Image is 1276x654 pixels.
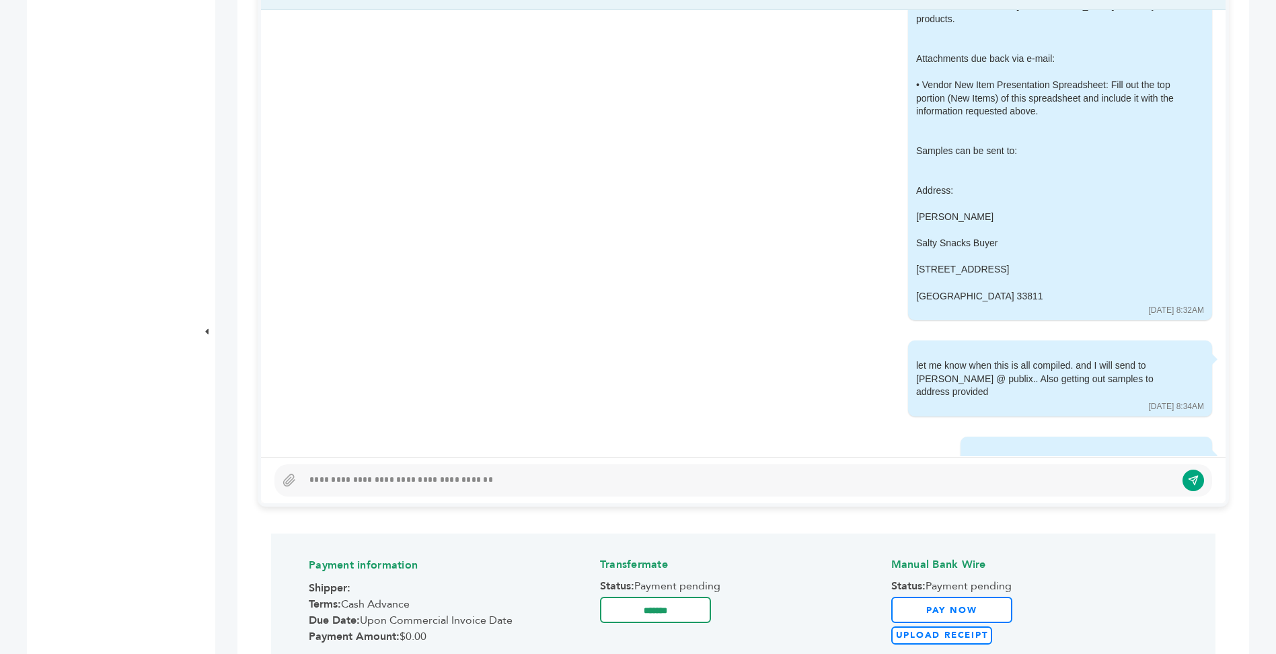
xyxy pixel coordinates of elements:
div: [DATE] 8:32AM [1149,305,1204,316]
strong: Payment Amount: [309,629,400,644]
strong: Terms: [309,597,341,612]
div: [DATE] 8:34AM [1149,401,1204,412]
label: Upload Receipt [891,626,993,645]
strong: Status: [600,579,634,593]
h4: Transfermate [600,547,887,579]
div: let me know when this is all compiled. and I will send to [PERSON_NAME] @ publix.. Also getting o... [916,359,1185,399]
span: Payment pending [600,579,887,593]
span: $0.00 [309,629,595,644]
h4: Manual Bank Wire [891,547,1178,579]
a: Pay Now [891,597,1012,623]
h4: Payment information [309,548,595,579]
div: Requesting you send samples to [PERSON_NAME] [969,456,1185,469]
span: Cash Advance [309,597,595,612]
strong: Status: [891,579,926,593]
span: Payment pending [891,579,1178,593]
strong: Shipper: [309,581,350,595]
strong: Due Date: [309,613,360,628]
span: Upon Commercial Invoice Date [309,613,595,628]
